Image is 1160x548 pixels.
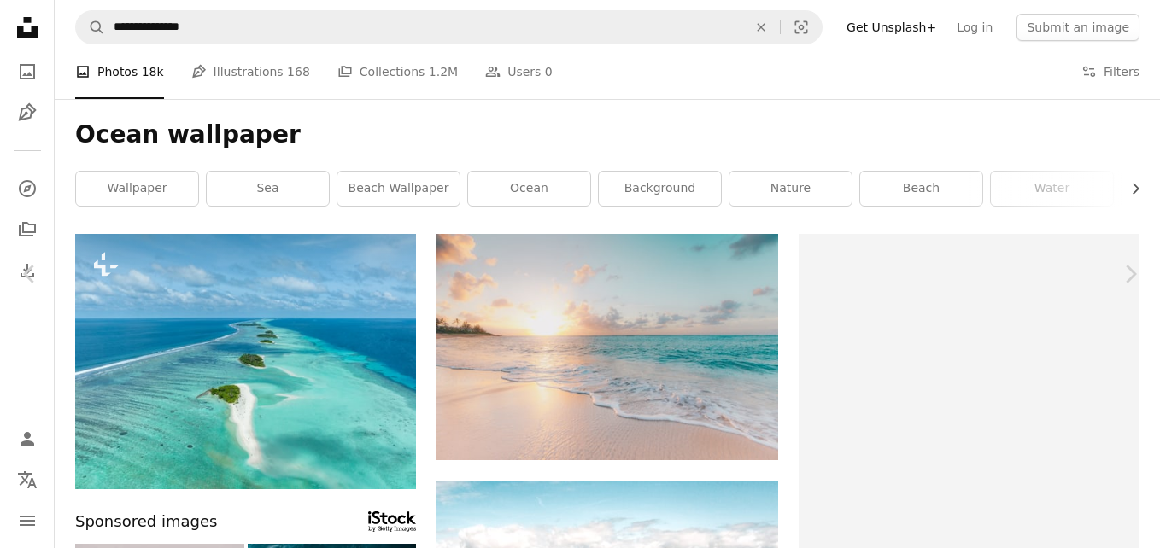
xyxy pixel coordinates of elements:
a: background [599,172,721,206]
a: an aerial view of an island in the middle of the ocean [75,353,416,369]
a: Photos [10,55,44,89]
button: Filters [1081,44,1139,99]
a: seashore during golden hour [436,339,777,354]
a: Illustrations [10,96,44,130]
button: scroll list to the right [1120,172,1139,206]
a: beach [860,172,982,206]
a: Illustrations 168 [191,44,310,99]
button: Search Unsplash [76,11,105,44]
a: Users 0 [485,44,553,99]
button: Clear [742,11,780,44]
span: 0 [545,62,553,81]
button: Submit an image [1016,14,1139,41]
button: Language [10,463,44,497]
a: sea [207,172,329,206]
img: an aerial view of an island in the middle of the ocean [75,234,416,489]
a: wallpaper [76,172,198,206]
a: ocean [468,172,590,206]
button: Menu [10,504,44,538]
a: Get Unsplash+ [836,14,946,41]
span: Sponsored images [75,510,217,534]
img: seashore during golden hour [436,234,777,460]
a: Collections 1.2M [337,44,458,99]
a: Next [1100,192,1160,356]
a: Log in [946,14,1003,41]
a: water [991,172,1113,206]
a: Explore [10,172,44,206]
form: Find visuals sitewide [75,10,823,44]
span: 1.2M [429,62,458,81]
a: beach wallpaper [337,172,460,206]
a: nature [729,172,852,206]
h1: Ocean wallpaper [75,120,1139,150]
span: 168 [287,62,310,81]
button: Visual search [781,11,822,44]
a: Log in / Sign up [10,422,44,456]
